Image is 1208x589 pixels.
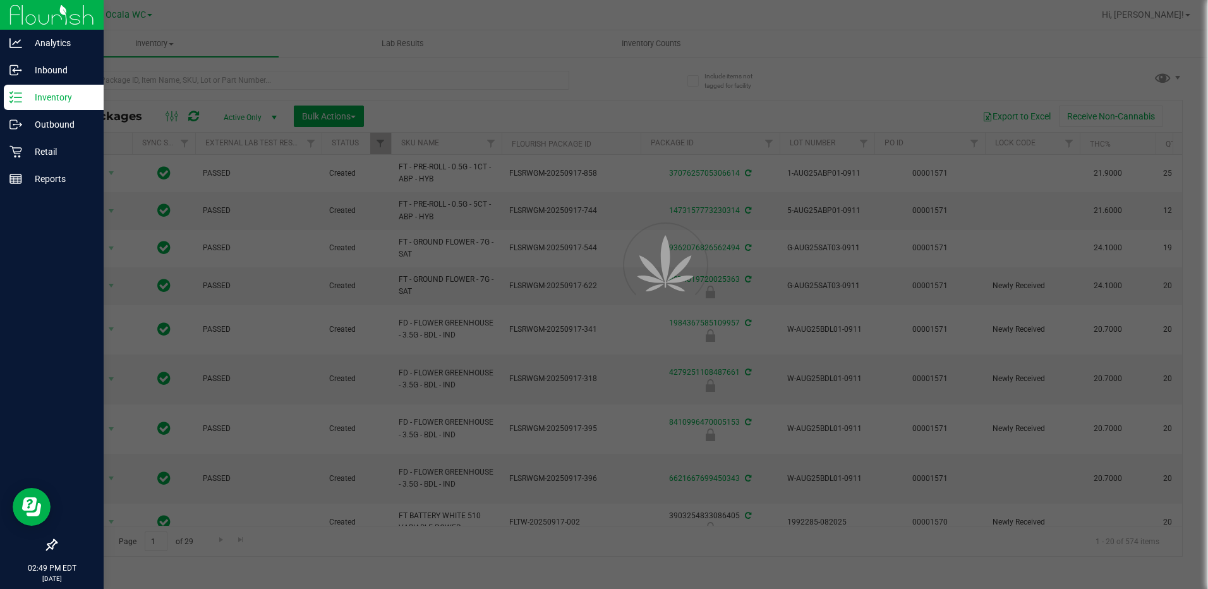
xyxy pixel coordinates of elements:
p: Analytics [22,35,98,51]
inline-svg: Inventory [9,91,22,104]
p: Outbound [22,117,98,132]
p: [DATE] [6,574,98,583]
inline-svg: Inbound [9,64,22,76]
p: Inbound [22,63,98,78]
inline-svg: Retail [9,145,22,158]
inline-svg: Analytics [9,37,22,49]
iframe: Resource center [13,488,51,526]
p: 02:49 PM EDT [6,562,98,574]
p: Reports [22,171,98,186]
p: Inventory [22,90,98,105]
inline-svg: Outbound [9,118,22,131]
p: Retail [22,144,98,159]
inline-svg: Reports [9,173,22,185]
